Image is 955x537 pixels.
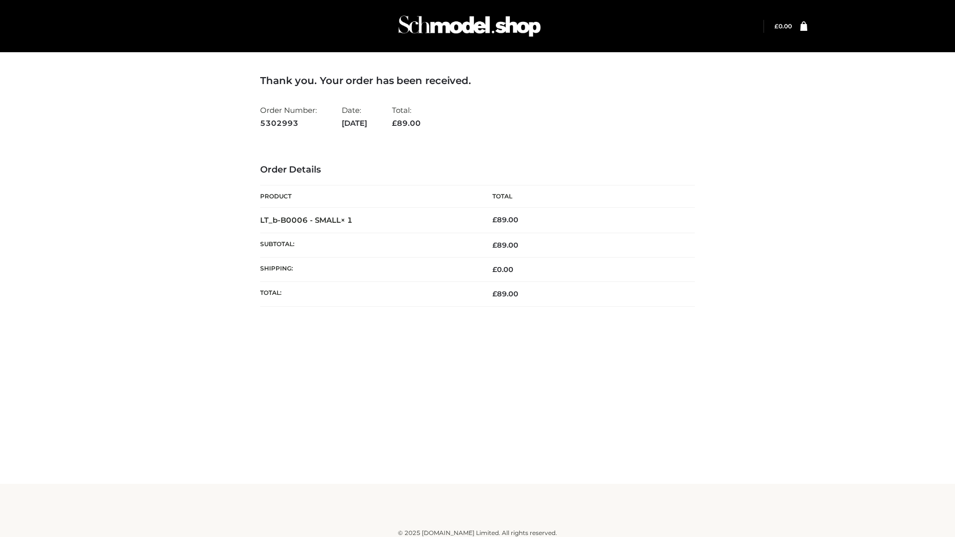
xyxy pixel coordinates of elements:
strong: LT_b-B0006 - SMALL [260,215,353,225]
h3: Order Details [260,165,695,176]
th: Total: [260,282,477,306]
li: Order Number: [260,101,317,132]
th: Shipping: [260,258,477,282]
strong: × 1 [341,215,353,225]
th: Product [260,185,477,208]
strong: [DATE] [342,117,367,130]
a: £0.00 [774,22,792,30]
th: Total [477,185,695,208]
span: 89.00 [392,118,421,128]
li: Date: [342,101,367,132]
span: £ [492,289,497,298]
span: 89.00 [492,289,518,298]
th: Subtotal: [260,233,477,257]
img: Schmodel Admin 964 [395,6,544,46]
bdi: 0.00 [492,265,513,274]
li: Total: [392,101,421,132]
strong: 5302993 [260,117,317,130]
span: 89.00 [492,241,518,250]
bdi: 0.00 [774,22,792,30]
bdi: 89.00 [492,215,518,224]
span: £ [492,265,497,274]
span: £ [492,215,497,224]
span: £ [492,241,497,250]
span: £ [774,22,778,30]
span: £ [392,118,397,128]
h3: Thank you. Your order has been received. [260,75,695,87]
